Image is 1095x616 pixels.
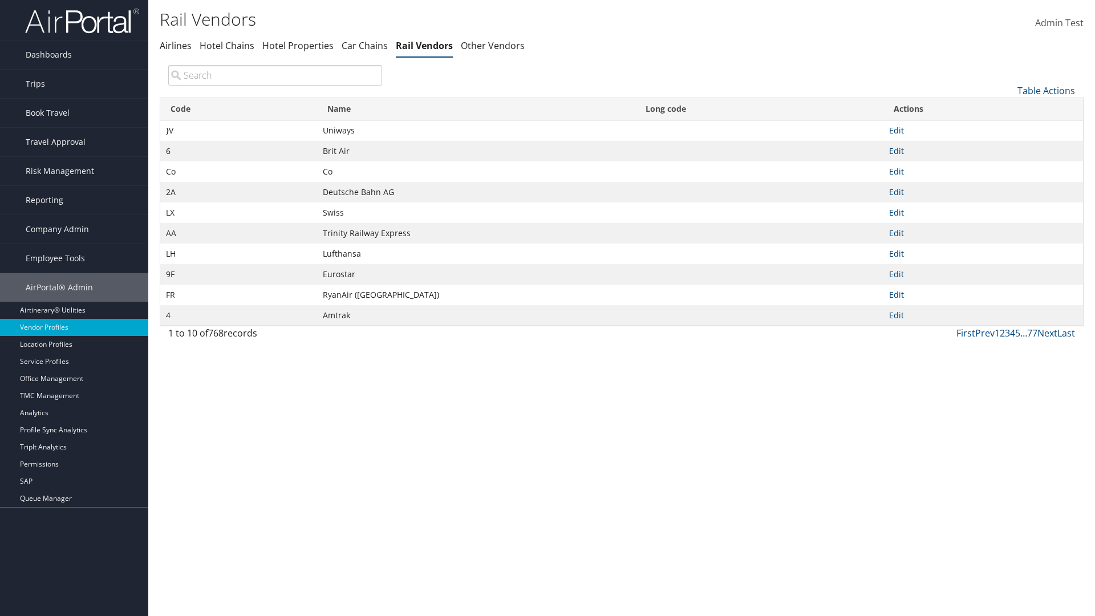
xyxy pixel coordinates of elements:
a: Edit [889,207,904,218]
a: 2 [1000,327,1005,339]
a: Next [1037,327,1057,339]
a: Rail Vendors [396,39,453,52]
td: Eurostar [317,264,635,285]
span: Admin Test [1035,17,1084,29]
span: Dashboards [26,40,72,69]
td: Amtrak [317,305,635,326]
th: Long code: activate to sort column descending [635,98,883,120]
a: Last [1057,327,1075,339]
td: 2A [160,182,317,202]
a: Car Chains [342,39,388,52]
td: 6 [160,141,317,161]
span: Reporting [26,186,63,214]
span: Employee Tools [26,244,85,273]
td: FR [160,285,317,305]
td: Uniways [317,120,635,141]
a: Edit [889,125,904,136]
a: Other Vendors [461,39,525,52]
span: 768 [208,327,224,339]
a: Edit [889,289,904,300]
a: Hotel Chains [200,39,254,52]
a: Edit [889,166,904,177]
input: Search [168,65,382,86]
a: Prev [975,327,995,339]
td: 4 [160,305,317,326]
div: 1 to 10 of records [168,326,382,346]
span: Travel Approval [26,128,86,156]
td: AA [160,223,317,244]
td: Brit Air [317,141,635,161]
td: Co [317,161,635,182]
th: Name: activate to sort column ascending [317,98,635,120]
span: Trips [26,70,45,98]
a: Admin Test [1035,6,1084,41]
td: }V [160,120,317,141]
a: Hotel Properties [262,39,334,52]
th: Code: activate to sort column ascending [160,98,317,120]
a: Edit [889,145,904,156]
span: AirPortal® Admin [26,273,93,302]
td: LH [160,244,317,264]
a: 3 [1005,327,1010,339]
a: Edit [889,269,904,279]
a: Edit [889,187,904,197]
span: … [1020,327,1027,339]
a: Table Actions [1017,84,1075,97]
a: First [956,327,975,339]
td: RyanAir ([GEOGRAPHIC_DATA]) [317,285,635,305]
img: airportal-logo.png [25,7,139,34]
a: 4 [1010,327,1015,339]
span: Company Admin [26,215,89,244]
td: Co [160,161,317,182]
a: 77 [1027,327,1037,339]
td: Swiss [317,202,635,223]
h1: Rail Vendors [160,7,776,31]
a: 1 [995,327,1000,339]
td: LX [160,202,317,223]
a: Edit [889,228,904,238]
span: Book Travel [26,99,70,127]
td: Deutsche Bahn AG [317,182,635,202]
a: Edit [889,248,904,259]
td: 9F [160,264,317,285]
a: Edit [889,310,904,321]
td: Trinity Railway Express [317,223,635,244]
td: Lufthansa [317,244,635,264]
a: Airlines [160,39,192,52]
th: Actions [883,98,1083,120]
a: 5 [1015,327,1020,339]
span: Risk Management [26,157,94,185]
